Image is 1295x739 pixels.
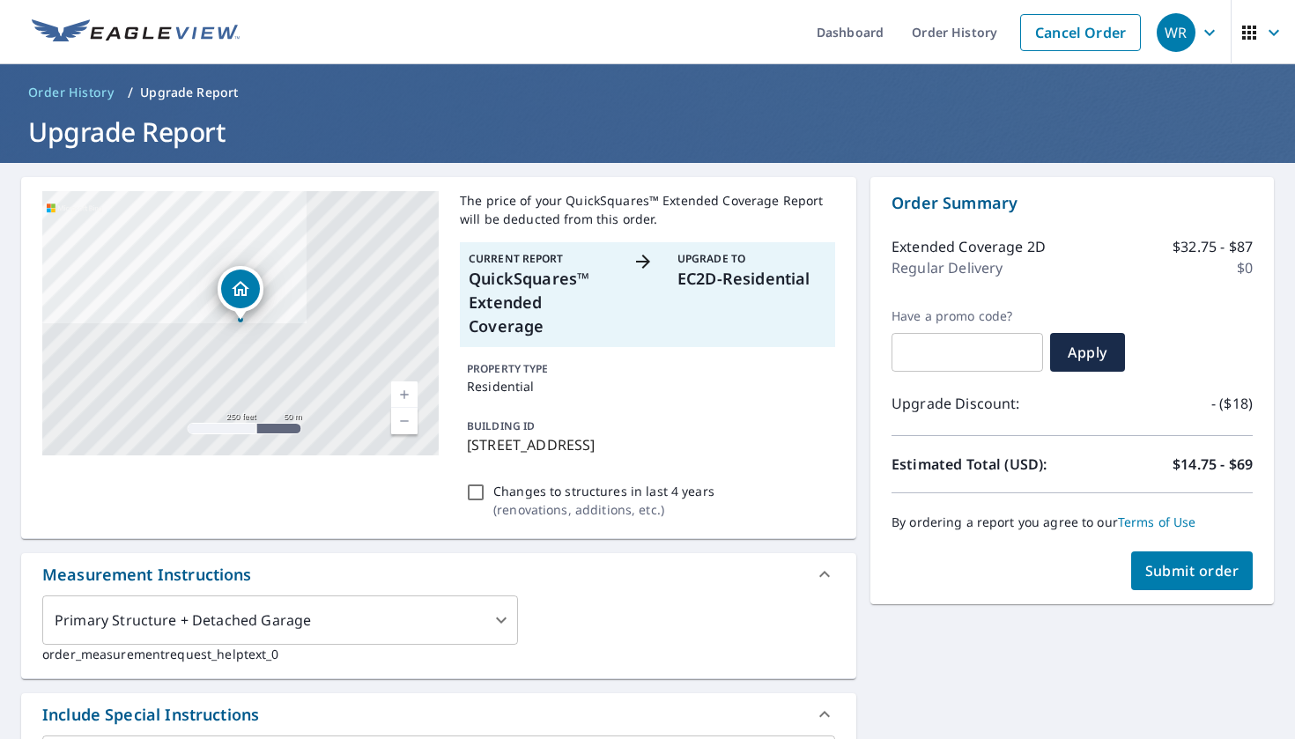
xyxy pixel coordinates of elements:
span: Submit order [1145,561,1239,580]
p: [STREET_ADDRESS] [467,434,828,455]
p: Regular Delivery [892,257,1003,278]
li: / [128,82,133,103]
p: Current Report [469,251,618,267]
p: By ordering a report you agree to our [892,514,1253,530]
p: Changes to structures in last 4 years [493,482,714,500]
a: Current Level 17, Zoom In [391,381,418,408]
a: Cancel Order [1020,14,1141,51]
span: Apply [1064,343,1111,362]
p: EC2D-Residential [677,267,826,291]
p: BUILDING ID [467,418,535,433]
div: Dropped pin, building 1, Residential property, 1599 E Us 278 Hwy Hampton, AR 71744 [218,266,263,321]
p: - ($18) [1211,393,1253,414]
p: Upgrade To [677,251,826,267]
p: Residential [467,377,828,395]
p: The price of your QuickSquares™ Extended Coverage Report will be deducted from this order. [460,191,835,228]
a: Current Level 17, Zoom Out [391,408,418,434]
p: Estimated Total (USD): [892,454,1072,475]
p: $14.75 - $69 [1173,454,1253,475]
span: Order History [28,84,114,101]
div: Include Special Instructions [21,693,856,735]
a: Terms of Use [1118,514,1196,530]
label: Have a promo code? [892,308,1043,324]
div: Measurement Instructions [42,563,252,587]
div: Include Special Instructions [42,703,259,727]
a: Order History [21,78,121,107]
p: Extended Coverage 2D [892,236,1046,257]
h1: Upgrade Report [21,114,1274,150]
p: PROPERTY TYPE [467,361,828,377]
p: order_measurementrequest_helptext_0 [42,645,835,663]
button: Submit order [1131,551,1254,590]
p: $0 [1237,257,1253,278]
p: Upgrade Report [140,84,238,101]
p: $32.75 - $87 [1173,236,1253,257]
p: QuickSquares™ Extended Coverage [469,267,618,338]
img: EV Logo [32,19,240,46]
div: WR [1157,13,1195,52]
button: Apply [1050,333,1125,372]
p: ( renovations, additions, etc. ) [493,500,714,519]
nav: breadcrumb [21,78,1274,107]
p: Order Summary [892,191,1253,215]
div: Measurement Instructions [21,553,856,595]
p: Upgrade Discount: [892,393,1072,414]
div: Primary Structure + Detached Garage [42,595,518,645]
